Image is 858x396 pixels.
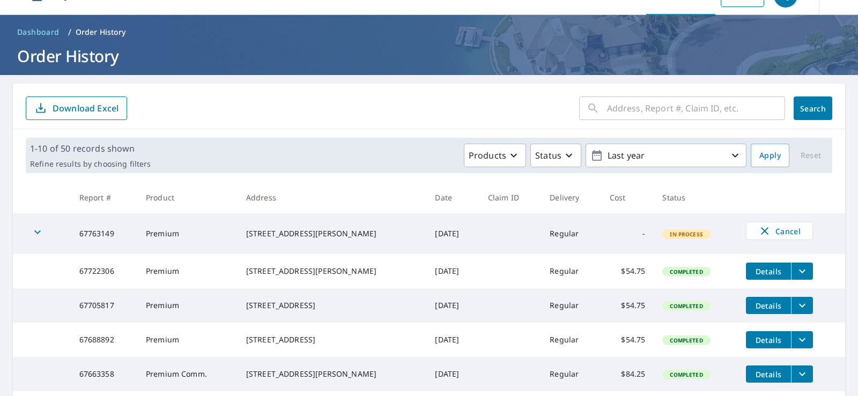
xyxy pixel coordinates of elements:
[746,331,791,348] button: detailsBtn-67688892
[746,365,791,383] button: detailsBtn-67663358
[791,331,813,348] button: filesDropdownBtn-67688892
[426,357,479,391] td: [DATE]
[13,45,845,67] h1: Order History
[746,297,791,314] button: detailsBtn-67705817
[752,301,785,311] span: Details
[246,300,418,311] div: [STREET_ADDRESS]
[13,24,845,41] nav: breadcrumb
[541,213,601,254] td: Regular
[752,266,785,277] span: Details
[68,26,71,39] li: /
[76,27,126,38] p: Order History
[30,159,151,169] p: Refine results by choosing filters
[663,268,709,275] span: Completed
[426,323,479,357] td: [DATE]
[663,337,709,344] span: Completed
[746,263,791,280] button: detailsBtn-67722306
[541,288,601,323] td: Regular
[71,254,137,288] td: 67722306
[426,182,479,213] th: Date
[759,149,781,162] span: Apply
[541,357,601,391] td: Regular
[71,357,137,391] td: 67663358
[663,302,709,310] span: Completed
[246,369,418,379] div: [STREET_ADDRESS][PERSON_NAME]
[530,144,581,167] button: Status
[238,182,427,213] th: Address
[71,288,137,323] td: 67705817
[654,182,737,213] th: Status
[663,230,709,238] span: In Process
[752,369,785,379] span: Details
[469,149,506,162] p: Products
[601,288,654,323] td: $54.75
[53,102,119,114] p: Download Excel
[26,96,127,120] button: Download Excel
[464,144,526,167] button: Products
[137,357,238,391] td: Premium Comm.
[603,146,729,165] p: Last year
[601,357,654,391] td: $84.25
[757,225,802,237] span: Cancel
[137,213,238,254] td: Premium
[13,24,64,41] a: Dashboard
[246,228,418,239] div: [STREET_ADDRESS][PERSON_NAME]
[601,182,654,213] th: Cost
[541,182,601,213] th: Delivery
[607,93,785,123] input: Address, Report #, Claim ID, etc.
[541,254,601,288] td: Regular
[601,323,654,357] td: $54.75
[752,335,785,345] span: Details
[426,288,479,323] td: [DATE]
[663,371,709,378] span: Completed
[30,142,151,155] p: 1-10 of 50 records shown
[17,27,60,38] span: Dashboard
[137,182,238,213] th: Product
[71,323,137,357] td: 67688892
[541,323,601,357] td: Regular
[751,144,789,167] button: Apply
[791,297,813,314] button: filesDropdownBtn-67705817
[246,266,418,277] div: [STREET_ADDRESS][PERSON_NAME]
[802,103,824,114] span: Search
[794,96,832,120] button: Search
[137,288,238,323] td: Premium
[71,213,137,254] td: 67763149
[601,254,654,288] td: $54.75
[791,263,813,280] button: filesDropdownBtn-67722306
[71,182,137,213] th: Report #
[246,334,418,345] div: [STREET_ADDRESS]
[479,182,541,213] th: Claim ID
[426,254,479,288] td: [DATE]
[586,144,746,167] button: Last year
[791,365,813,383] button: filesDropdownBtn-67663358
[137,323,238,357] td: Premium
[535,149,561,162] p: Status
[746,222,813,240] button: Cancel
[137,254,238,288] td: Premium
[601,213,654,254] td: -
[426,213,479,254] td: [DATE]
